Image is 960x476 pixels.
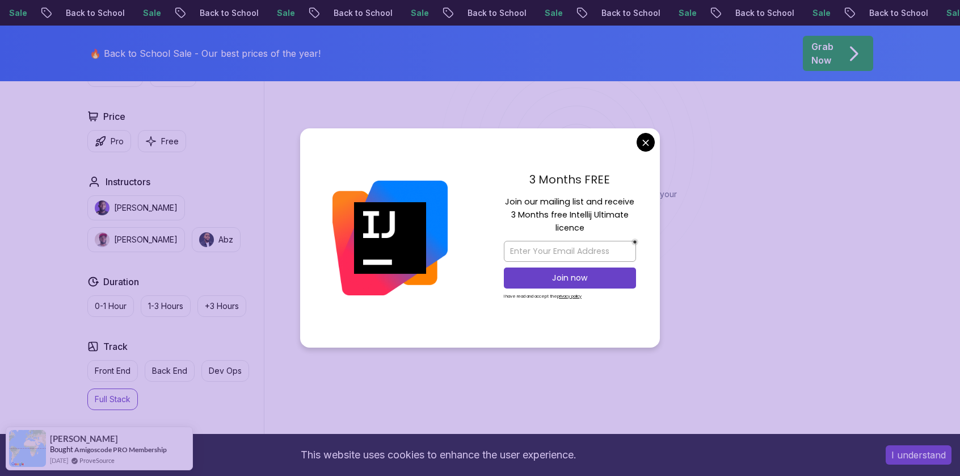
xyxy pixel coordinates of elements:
[50,434,118,444] span: [PERSON_NAME]
[192,227,241,252] button: instructor imgAbz
[86,7,163,19] p: Back to School
[111,136,124,147] p: Pro
[218,234,233,245] p: Abz
[138,130,186,152] button: Free
[114,202,178,214] p: [PERSON_NAME]
[9,442,869,467] div: This website uses cookies to enhance the user experience.
[79,456,115,465] a: ProveSource
[833,7,869,19] p: Sale
[87,195,185,220] button: instructor img[PERSON_NAME]
[87,130,131,152] button: Pro
[220,7,297,19] p: Back to School
[205,300,239,312] p: +3 Hours
[95,365,130,377] p: Front End
[30,7,66,19] p: Sale
[197,295,246,317] button: +3 Hours
[114,234,178,245] p: [PERSON_NAME]
[74,445,167,454] a: Amigoscode PRO Membership
[95,232,110,247] img: instructor img
[90,47,321,60] p: 🔥 Back to School Sale - Our best prices of the year!
[756,7,833,19] p: Back to School
[87,227,185,252] button: instructor img[PERSON_NAME]
[488,7,565,19] p: Back to School
[103,340,128,353] h2: Track
[199,232,214,247] img: instructor img
[103,110,125,123] h2: Price
[622,7,699,19] p: Back to School
[103,275,139,289] h2: Duration
[50,445,73,454] span: Bought
[148,300,183,312] p: 1-3 Hours
[297,7,334,19] p: Sale
[811,40,833,67] p: Grab Now
[95,201,110,215] img: instructor img
[87,389,138,410] button: Full Stack
[9,430,46,467] img: provesource social proof notification image
[163,7,200,19] p: Sale
[565,7,601,19] p: Sale
[141,295,191,317] button: 1-3 Hours
[87,295,134,317] button: 0-1 Hour
[106,175,150,189] h2: Instructors
[95,300,127,312] p: 0-1 Hour
[699,7,735,19] p: Sale
[354,7,431,19] p: Back to School
[50,456,68,465] span: [DATE]
[201,360,249,382] button: Dev Ops
[152,365,187,377] p: Back End
[431,7,468,19] p: Sale
[95,394,130,405] p: Full Stack
[161,136,179,147] p: Free
[145,360,195,382] button: Back End
[886,445,951,465] button: Accept cookies
[87,360,138,382] button: Front End
[209,365,242,377] p: Dev Ops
